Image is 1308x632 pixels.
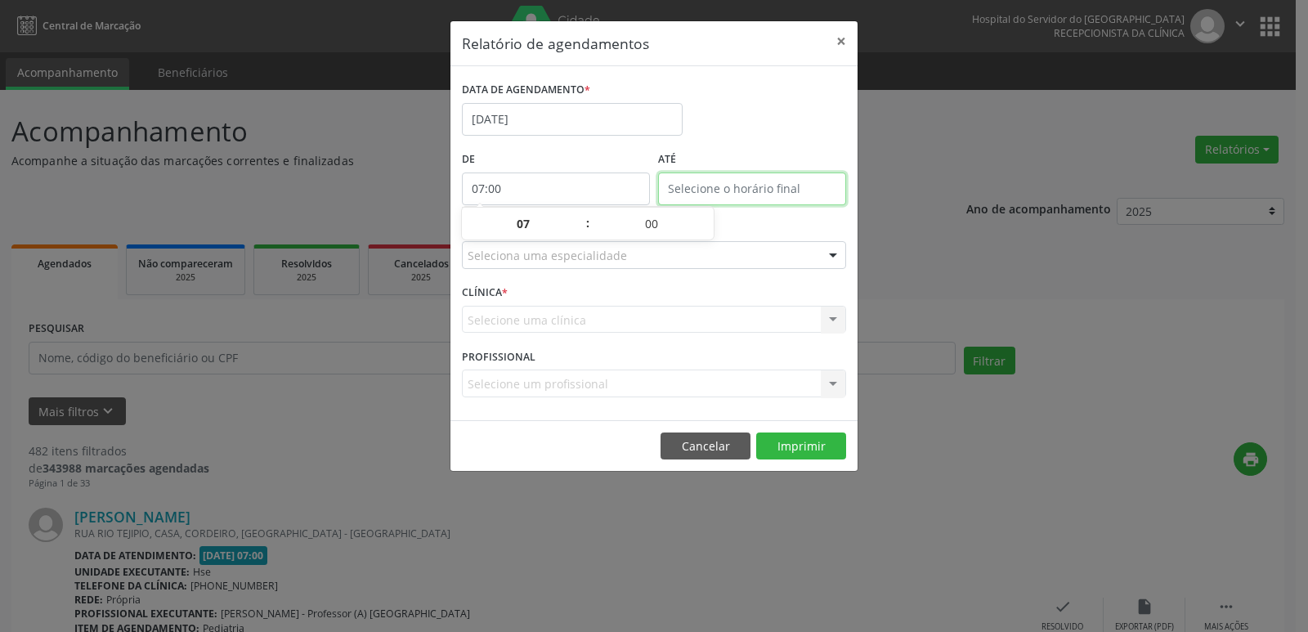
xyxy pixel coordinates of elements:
[661,433,750,460] button: Cancelar
[658,173,846,205] input: Selecione o horário final
[825,21,858,61] button: Close
[468,247,627,264] span: Seleciona uma especialidade
[462,280,508,306] label: CLÍNICA
[462,103,683,136] input: Selecione uma data ou intervalo
[462,208,585,240] input: Hour
[462,33,649,54] h5: Relatório de agendamentos
[462,173,650,205] input: Selecione o horário inicial
[462,78,590,103] label: DATA DE AGENDAMENTO
[756,433,846,460] button: Imprimir
[658,147,846,173] label: ATÉ
[585,207,590,240] span: :
[462,147,650,173] label: De
[590,208,714,240] input: Minute
[462,344,535,370] label: PROFISSIONAL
